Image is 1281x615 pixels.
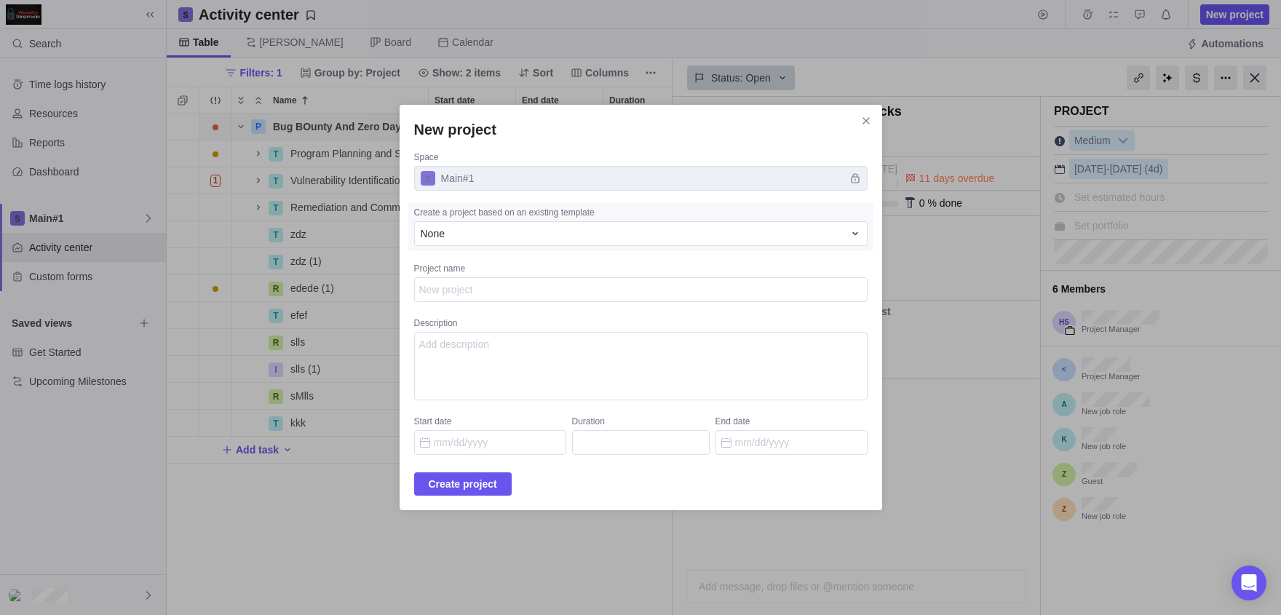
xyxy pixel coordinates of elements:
div: New project [400,105,882,510]
input: Duration [572,430,710,455]
span: Close [856,111,876,131]
input: Start date [414,430,566,455]
textarea: Description [414,332,868,400]
div: Space [414,151,868,166]
div: End date [715,416,868,430]
span: Create project [429,475,497,493]
span: None [421,226,445,241]
div: Project name [414,263,868,277]
h2: New project [414,119,868,140]
input: End date [715,430,868,455]
textarea: Project name [414,277,868,302]
div: Start date [414,416,566,430]
div: Open Intercom Messenger [1232,566,1266,600]
span: Create project [414,472,512,496]
div: Duration [572,416,710,430]
div: Create a project based on an existing template [414,207,868,221]
div: Description [414,317,868,332]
